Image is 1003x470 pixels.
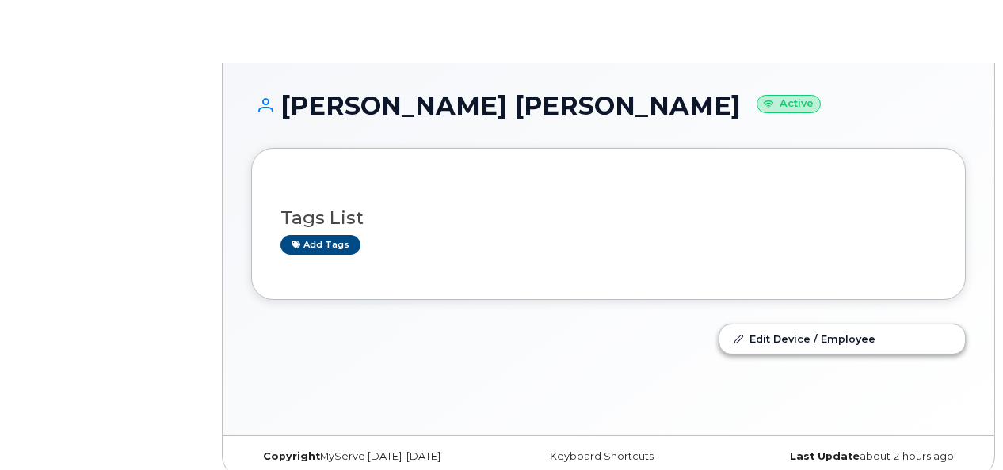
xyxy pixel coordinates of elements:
[280,235,360,255] a: Add tags
[280,208,936,228] h3: Tags List
[719,324,965,353] a: Edit Device / Employee
[550,450,654,462] a: Keyboard Shortcuts
[757,95,821,113] small: Active
[251,92,966,119] h1: [PERSON_NAME] [PERSON_NAME]
[251,450,490,463] div: MyServe [DATE]–[DATE]
[790,450,860,462] strong: Last Update
[263,450,320,462] strong: Copyright
[727,450,966,463] div: about 2 hours ago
